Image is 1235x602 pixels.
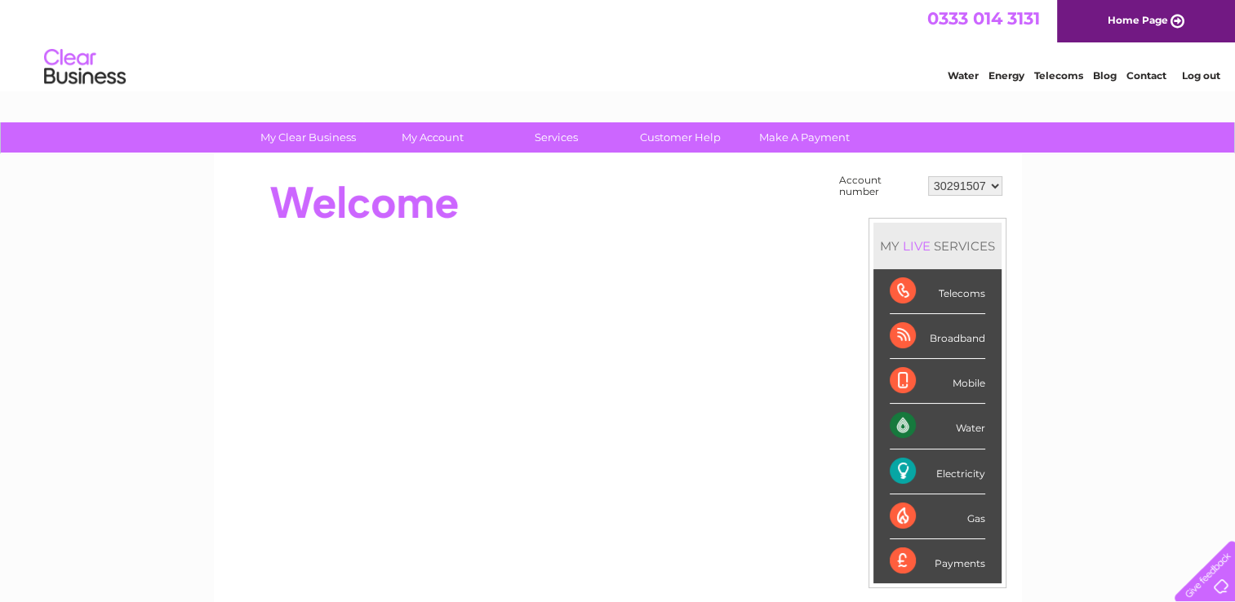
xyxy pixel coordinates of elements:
[1181,69,1219,82] a: Log out
[927,8,1040,29] a: 0333 014 3131
[873,223,1002,269] div: MY SERVICES
[1126,69,1166,82] a: Contact
[233,9,1004,79] div: Clear Business is a trading name of Verastar Limited (registered in [GEOGRAPHIC_DATA] No. 3667643...
[489,122,624,153] a: Services
[737,122,872,153] a: Make A Payment
[241,122,375,153] a: My Clear Business
[890,314,985,359] div: Broadband
[1034,69,1083,82] a: Telecoms
[835,170,924,201] td: Account number
[890,269,985,314] div: Telecoms
[1093,69,1117,82] a: Blog
[365,122,500,153] a: My Account
[613,122,748,153] a: Customer Help
[890,539,985,583] div: Payments
[890,404,985,449] div: Water
[900,238,934,254] div: LIVE
[988,69,1024,82] a: Energy
[890,359,985,404] div: Mobile
[43,42,127,92] img: logo.png
[948,69,979,82] a: Water
[890,494,985,539] div: Gas
[890,449,985,494] div: Electricity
